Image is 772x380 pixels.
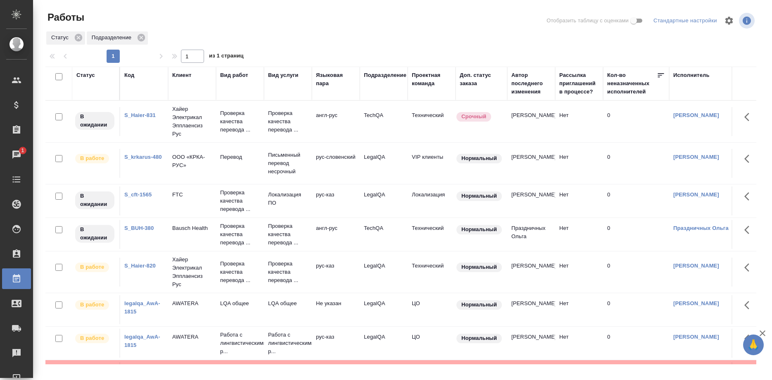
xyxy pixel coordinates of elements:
td: рус-каз [312,329,360,358]
td: [PERSON_NAME] [507,329,555,358]
td: Технический [408,107,456,136]
td: ЦО [408,295,456,324]
p: Нормальный [461,334,497,342]
button: Здесь прячутся важные кнопки [739,186,759,206]
a: [PERSON_NAME] [673,300,719,306]
span: 🙏 [746,336,760,354]
button: Здесь прячутся важные кнопки [739,107,759,127]
p: В ожидании [80,225,109,242]
div: Код [124,71,134,79]
a: S_Haier-820 [124,263,156,269]
td: Нет [555,186,603,215]
td: VIP клиенты [408,149,456,178]
td: LegalQA [360,258,408,287]
button: Здесь прячутся важные кнопки [739,149,759,169]
td: [PERSON_NAME] [507,295,555,324]
p: Статус [51,33,71,42]
div: Исполнитель назначен, приступать к работе пока рано [74,191,115,210]
td: LegalQA [360,329,408,358]
td: Нет [555,295,603,324]
a: S_krkarus-480 [124,154,162,160]
p: Нормальный [461,192,497,200]
p: Проверка качества перевода ... [268,222,308,247]
td: Нет [555,329,603,358]
button: Здесь прячутся важные кнопки [739,329,759,349]
p: Работа с лингвистическими р... [220,331,260,356]
td: рус-словенский [312,149,360,178]
td: англ-рус [312,220,360,249]
td: Локализация [408,186,456,215]
td: 0 [603,186,669,215]
td: Нет [555,149,603,178]
div: Клиент [172,71,191,79]
td: 0 [603,149,669,178]
div: Рассылка приглашений в процессе? [559,71,599,96]
td: ЦО [408,329,456,358]
button: Здесь прячутся важные кнопки [739,258,759,277]
div: Проектная команда [412,71,451,88]
div: Доп. статус заказа [460,71,503,88]
td: [PERSON_NAME] [507,149,555,178]
td: LegalQA [360,295,408,324]
p: Работа с лингвистическими р... [268,331,308,356]
a: [PERSON_NAME] [673,154,719,160]
p: Проверка качества перевода ... [220,222,260,247]
span: из 1 страниц [209,51,244,63]
a: S_cft-1565 [124,191,152,198]
p: Перевод [220,153,260,161]
div: split button [651,14,719,27]
td: Технический [408,220,456,249]
div: Автор последнего изменения [511,71,551,96]
td: рус-каз [312,186,360,215]
div: Подразделение [364,71,406,79]
a: legalqa_AwA-1815 [124,334,160,348]
td: Нет [555,258,603,287]
p: В работе [80,154,104,163]
p: Подразделение [92,33,134,42]
p: Проверка качества перевода ... [220,109,260,134]
td: 0 [603,329,669,358]
p: Проверка качества перевода ... [268,260,308,284]
td: [PERSON_NAME] [507,107,555,136]
div: Исполнитель выполняет работу [74,333,115,344]
button: Здесь прячутся важные кнопки [739,220,759,240]
p: Нормальный [461,263,497,271]
p: Нормальный [461,225,497,234]
td: [PERSON_NAME] [507,186,555,215]
td: Праздничных Ольга [507,220,555,249]
a: [PERSON_NAME] [673,112,719,118]
a: S_Haier-831 [124,112,156,118]
td: Не указан [312,295,360,324]
div: Вид работ [220,71,248,79]
p: Локализация ПО [268,191,308,207]
td: 0 [603,107,669,136]
p: В работе [80,263,104,271]
p: В работе [80,301,104,309]
div: Исполнитель выполняет работу [74,262,115,273]
div: Вид услуги [268,71,299,79]
td: Нет [555,107,603,136]
p: Проверка качества перевода ... [220,260,260,284]
p: В работе [80,334,104,342]
span: Настроить таблицу [719,11,739,31]
span: 1 [16,146,29,155]
p: Срочный [461,112,486,121]
td: Нет [555,220,603,249]
p: Нормальный [461,301,497,309]
div: Исполнитель выполняет работу [74,299,115,311]
p: Проверка качества перевода ... [220,189,260,213]
p: Хайер Электрикал Эпплаенсиз Рус [172,105,212,138]
div: Статус [46,31,85,45]
td: TechQA [360,220,408,249]
p: ООО «КРКА-РУС» [172,153,212,170]
a: [PERSON_NAME] [673,263,719,269]
p: Нормальный [461,154,497,163]
p: Хайер Электрикал Эпплаенсиз Рус [172,256,212,289]
p: Письменный перевод несрочный [268,151,308,176]
p: AWATERA [172,333,212,341]
td: англ-рус [312,107,360,136]
p: LQA общее [220,299,260,308]
td: 0 [603,220,669,249]
p: В ожидании [80,192,109,208]
div: Статус [76,71,95,79]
